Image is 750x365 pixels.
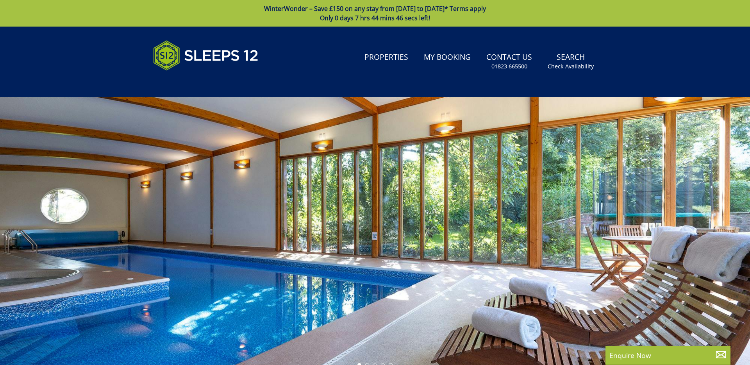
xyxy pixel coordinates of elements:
[421,49,474,66] a: My Booking
[548,63,594,70] small: Check Availability
[361,49,411,66] a: Properties
[545,49,597,74] a: SearchCheck Availability
[320,14,430,22] span: Only 0 days 7 hrs 44 mins 46 secs left!
[483,49,535,74] a: Contact Us01823 665500
[609,350,727,360] p: Enquire Now
[149,80,231,86] iframe: Customer reviews powered by Trustpilot
[153,36,259,75] img: Sleeps 12
[491,63,527,70] small: 01823 665500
